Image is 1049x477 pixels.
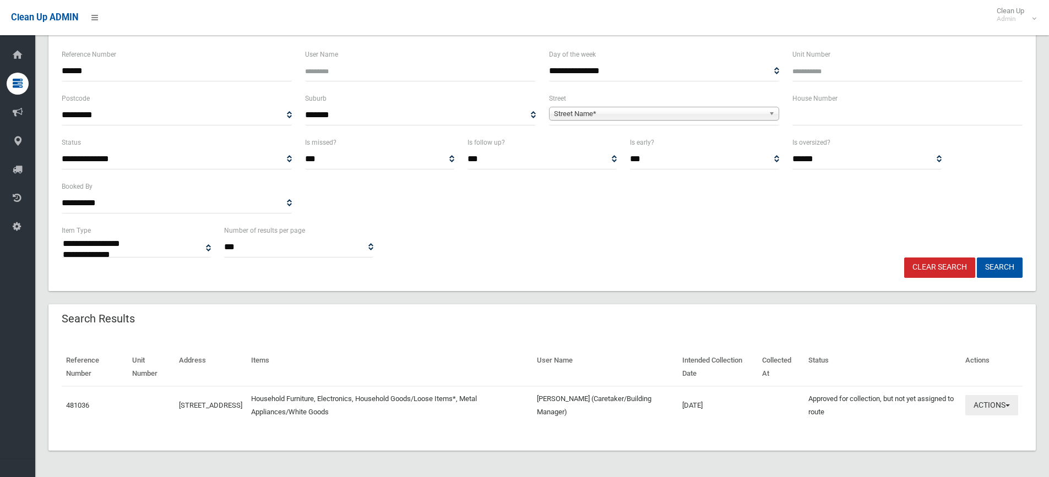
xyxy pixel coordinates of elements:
[554,107,764,120] span: Street Name*
[305,136,336,149] label: Is missed?
[532,386,678,424] td: [PERSON_NAME] (Caretaker/Building Manager)
[977,257,1023,278] button: Search
[904,257,975,278] a: Clear Search
[128,348,175,386] th: Unit Number
[468,136,505,149] label: Is follow up?
[62,180,93,193] label: Booked By
[630,136,654,149] label: Is early?
[804,348,961,386] th: Status
[247,386,532,424] td: Household Furniture, Electronics, Household Goods/Loose Items*, Metal Appliances/White Goods
[224,224,305,237] label: Number of results per page
[11,12,78,23] span: Clean Up ADMIN
[305,92,327,105] label: Suburb
[792,136,830,149] label: Is oversized?
[305,48,338,61] label: User Name
[66,401,89,409] a: 481036
[179,401,242,409] a: [STREET_ADDRESS]
[804,386,961,424] td: Approved for collection, but not yet assigned to route
[758,348,803,386] th: Collected At
[792,48,830,61] label: Unit Number
[549,92,566,105] label: Street
[247,348,532,386] th: Items
[965,395,1018,415] button: Actions
[997,15,1024,23] small: Admin
[549,48,596,61] label: Day of the week
[62,92,90,105] label: Postcode
[991,7,1035,23] span: Clean Up
[678,386,758,424] td: [DATE]
[48,308,148,330] header: Search Results
[62,348,128,386] th: Reference Number
[961,348,1023,386] th: Actions
[532,348,678,386] th: User Name
[792,92,838,105] label: House Number
[62,48,116,61] label: Reference Number
[678,348,758,386] th: Intended Collection Date
[175,348,247,386] th: Address
[62,136,81,149] label: Status
[62,224,91,237] label: Item Type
